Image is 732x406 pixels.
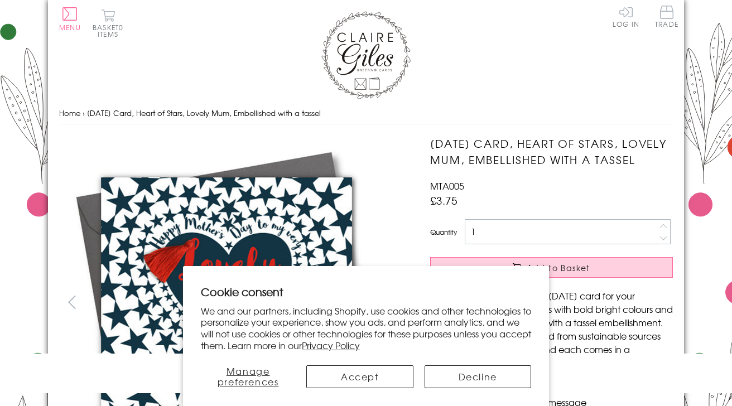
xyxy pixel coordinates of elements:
button: Menu [59,7,81,31]
a: Log In [613,6,639,27]
button: Accept [306,365,413,388]
span: Trade [655,6,678,27]
label: Quantity [430,227,457,237]
h2: Cookie consent [201,284,531,299]
button: Manage preferences [201,365,295,388]
a: Home [59,108,80,118]
span: £3.75 [430,192,458,208]
button: Decline [425,365,531,388]
a: Privacy Policy [302,339,360,352]
span: › [83,108,85,118]
span: Menu [59,22,81,32]
nav: breadcrumbs [59,102,673,125]
button: prev [59,289,84,315]
button: Add to Basket [430,257,673,278]
span: MTA005 [430,179,464,192]
button: Basket0 items [93,9,123,37]
h1: [DATE] Card, Heart of Stars, Lovely Mum, Embellished with a tassel [430,136,673,168]
img: Claire Giles Greetings Cards [321,11,411,99]
span: Manage preferences [218,364,279,388]
span: Add to Basket [527,262,590,273]
a: Trade [655,6,678,30]
p: We and our partners, including Shopify, use cookies and other technologies to personalize your ex... [201,305,531,351]
span: [DATE] Card, Heart of Stars, Lovely Mum, Embellished with a tassel [87,108,321,118]
p: A wonderful contemporary [DATE] card for your wonderful Mum. Fun designs with bold bright colours... [430,289,673,369]
span: 0 items [98,22,123,39]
